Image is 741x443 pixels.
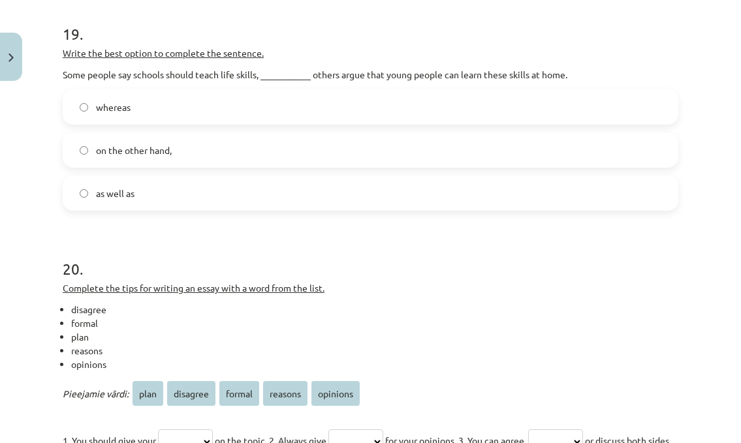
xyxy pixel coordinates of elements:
[80,189,88,198] input: as well as
[8,53,14,62] img: icon-close-lesson-0947bae3869378f0d4975bcd49f059093ad1ed9edebbc8119c70593378902aed.svg
[167,381,215,406] span: disagree
[63,47,264,59] u: Write the best option to complete the sentence.
[96,100,131,114] span: whereas
[96,144,172,157] span: on the other hand,
[71,303,678,316] li: disagree
[63,68,678,82] p: Some people say schools should teach life skills, ___________ others argue that young people can ...
[219,381,259,406] span: formal
[96,187,134,200] span: as well as
[71,316,678,330] li: formal
[133,381,163,406] span: plan
[263,381,307,406] span: reasons
[80,103,88,112] input: whereas
[80,146,88,155] input: on the other hand,
[71,344,678,358] li: reasons
[63,2,678,42] h1: 19 .
[63,282,324,294] u: Complete the tips for writing an essay with a word from the list.
[63,388,129,399] span: Pieejamie vārdi:
[311,381,360,406] span: opinions
[71,358,678,371] li: opinions
[71,330,678,344] li: plan
[63,237,678,277] h1: 20 .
